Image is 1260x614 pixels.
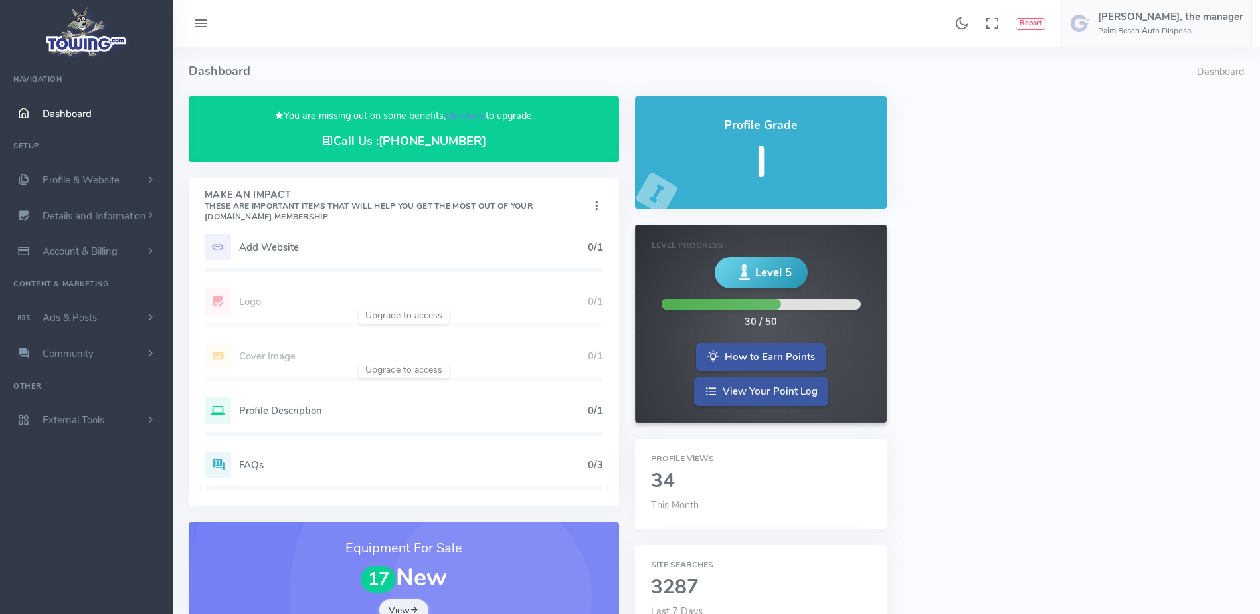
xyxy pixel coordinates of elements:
[446,109,486,122] a: click here
[205,538,603,558] h3: Equipment For Sale
[1016,18,1045,30] button: Report
[651,498,699,512] span: This Month
[205,565,603,593] h1: New
[588,242,603,253] h5: 0/1
[205,190,590,222] h4: Make An Impact
[239,242,588,253] h5: Add Website
[43,413,104,427] span: External Tools
[651,139,871,186] h5: I
[651,119,871,132] h4: Profile Grade
[696,343,826,371] a: How to Earn Points
[43,209,146,223] span: Details and Information
[755,264,792,281] span: Level 5
[42,4,132,60] img: logo
[651,470,871,492] h2: 34
[1098,11,1243,22] h5: [PERSON_NAME], the manager
[189,47,1197,96] h4: Dashboard
[205,134,603,148] h4: Call Us :
[588,405,603,416] h5: 0/1
[205,201,533,222] small: These are important items that will help you get the most out of your [DOMAIN_NAME] Membership
[361,566,397,593] span: 17
[43,347,94,360] span: Community
[1197,65,1244,80] li: Dashboard
[651,455,871,463] h6: Profile Views
[43,245,118,258] span: Account & Billing
[239,460,588,470] h5: FAQs
[588,460,603,470] h5: 0/3
[43,173,120,187] span: Profile & Website
[43,311,97,324] span: Ads & Posts
[205,108,603,124] p: You are missing out on some benefits, to upgrade.
[651,561,871,569] h6: Site Searches
[1098,27,1243,35] h6: Palm Beach Auto Disposal
[1070,13,1091,34] img: user-image
[651,577,871,599] h2: 3287
[43,107,92,120] span: Dashboard
[239,405,588,416] h5: Profile Description
[694,377,828,406] a: View Your Point Log
[652,241,870,250] h6: Level Progress
[745,315,777,330] div: 30 / 50
[379,133,486,149] a: [PHONE_NUMBER]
